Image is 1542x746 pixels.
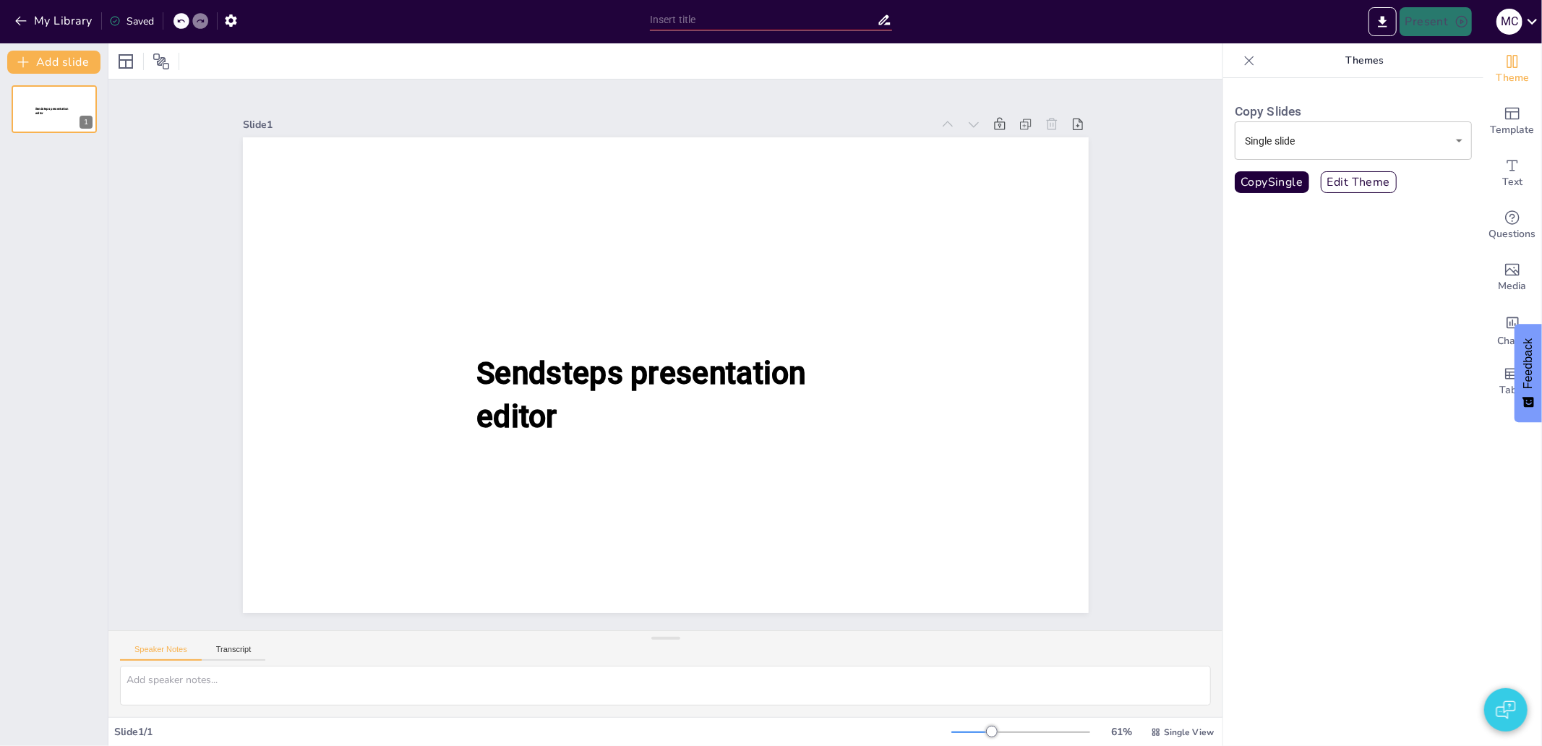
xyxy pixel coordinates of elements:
span: Single View [1164,726,1214,738]
div: Slide 1 / 1 [114,725,951,739]
input: Insert title [650,9,878,30]
div: M C [1496,9,1522,35]
span: Media [1499,278,1527,294]
span: Table [1499,382,1525,398]
span: Questions [1489,226,1536,242]
button: Transcript [202,645,266,661]
button: Export to PowerPoint [1368,7,1397,36]
div: 1 [12,85,97,133]
div: Add images, graphics, shapes or video [1483,252,1541,304]
button: Add slide [7,51,100,74]
div: Saved [109,14,154,28]
div: Add charts and graphs [1483,304,1541,356]
span: Charts [1497,333,1528,349]
h6: Copy Slides [1235,101,1472,121]
div: 61 % [1105,725,1139,739]
button: Edit Theme [1321,171,1397,193]
div: Add ready made slides [1483,95,1541,147]
span: Sendsteps presentation editor [476,356,806,434]
div: Slide 1 [243,118,933,132]
div: Change the overall theme [1483,43,1541,95]
button: My Library [11,9,98,33]
span: Position [153,53,170,70]
div: Layout [114,50,137,73]
button: Speaker Notes [120,645,202,661]
span: Sendsteps presentation editor [35,107,69,115]
span: Feedback [1522,338,1535,389]
button: Present [1400,7,1472,36]
p: Themes [1261,43,1469,78]
div: Add a table [1483,356,1541,408]
button: Feedback - Show survey [1515,324,1542,422]
button: CopySingle [1235,171,1309,193]
span: Template [1491,122,1535,138]
div: Get real-time input from your audience [1483,200,1541,252]
div: Single slide [1235,121,1472,160]
span: Theme [1496,70,1529,86]
button: M C [1496,7,1522,36]
div: Add text boxes [1483,147,1541,200]
div: 1 [80,116,93,129]
span: Text [1502,174,1522,190]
